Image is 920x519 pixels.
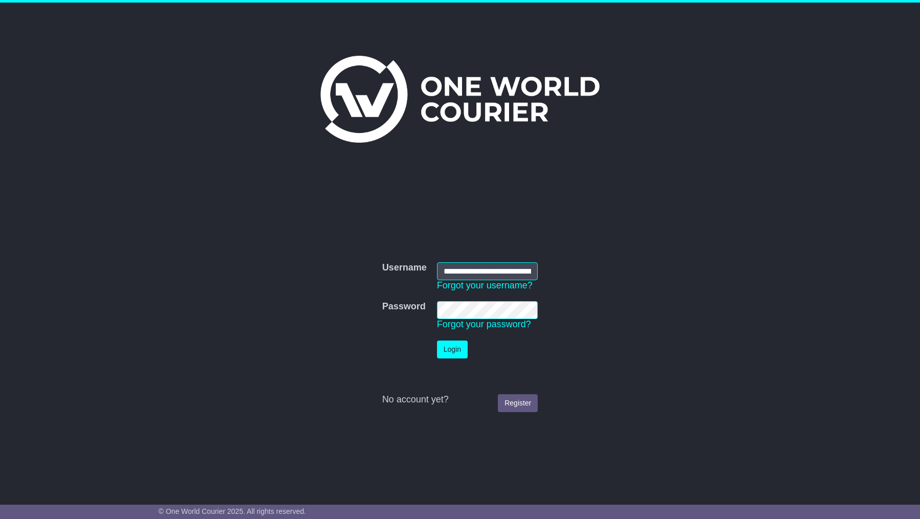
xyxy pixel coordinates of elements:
[437,319,531,329] a: Forgot your password?
[382,394,538,405] div: No account yet?
[158,507,306,515] span: © One World Courier 2025. All rights reserved.
[382,262,427,274] label: Username
[437,341,468,358] button: Login
[382,301,426,312] label: Password
[498,394,538,412] a: Register
[437,280,533,290] a: Forgot your username?
[320,56,600,143] img: One World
